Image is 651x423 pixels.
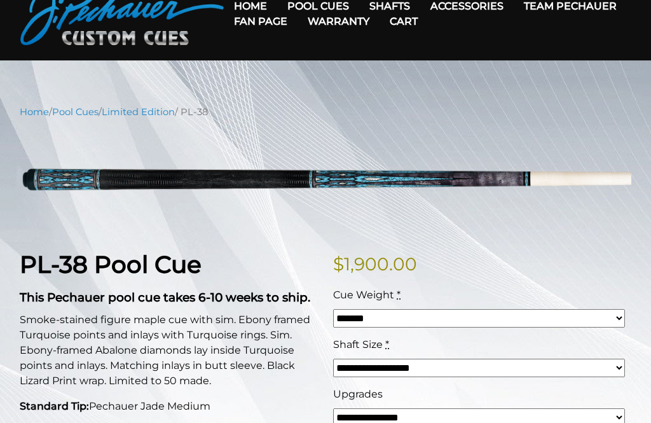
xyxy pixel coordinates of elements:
[333,338,383,350] span: Shaft Size
[380,5,428,38] a: Cart
[333,289,394,301] span: Cue Weight
[20,312,318,389] p: Smoke-stained figure maple cue with sim. Ebony framed Turquoise points and inlays with Turquoise ...
[20,400,89,412] strong: Standard Tip:
[20,250,202,279] strong: PL-38 Pool Cue
[224,5,298,38] a: Fan Page
[333,253,344,275] span: $
[385,338,389,350] abbr: required
[20,399,318,414] p: Pechauer Jade Medium
[20,105,631,119] nav: Breadcrumb
[52,106,99,118] a: Pool Cues
[298,5,380,38] a: Warranty
[333,253,417,275] bdi: 1,900.00
[20,290,310,305] strong: This Pechauer pool cue takes 6-10 weeks to ship.
[102,106,175,118] a: Limited Edition
[397,289,401,301] abbr: required
[20,128,631,230] img: pl-38.png
[333,388,383,400] span: Upgrades
[20,106,49,118] a: Home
